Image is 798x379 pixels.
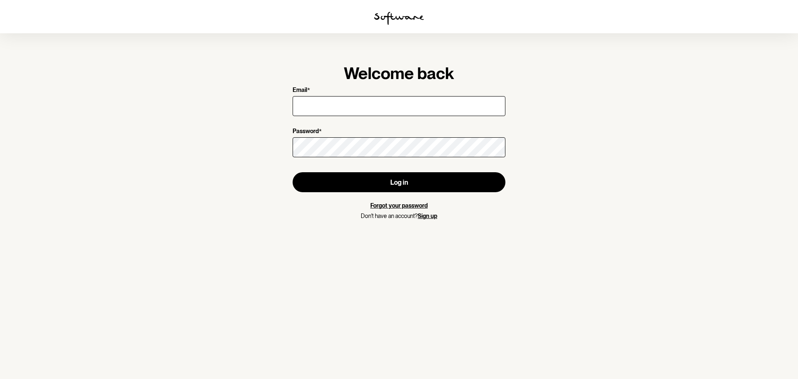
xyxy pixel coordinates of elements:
[374,12,424,25] img: software logo
[293,213,505,220] p: Don't have an account?
[418,213,437,219] a: Sign up
[370,202,428,209] a: Forgot your password
[293,172,505,192] button: Log in
[293,128,319,136] p: Password
[293,87,307,94] p: Email
[293,63,505,83] h1: Welcome back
